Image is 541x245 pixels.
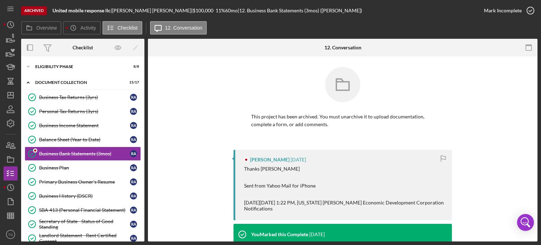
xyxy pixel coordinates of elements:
[39,179,130,185] div: Primary Business Owner's Resume
[225,8,238,13] div: 60 mo
[39,219,130,230] div: Secretary of State - Status of Good Standing
[39,233,130,244] div: Landlord Statement - Rent Certified Current
[52,8,112,13] div: |
[130,235,137,242] div: R A
[25,118,141,133] a: Business Income StatementRA
[150,21,207,35] button: 12. Conversation
[25,90,141,104] a: Business Tax Returns (3yrs)RA
[126,65,139,69] div: 8 / 8
[21,21,61,35] button: Overview
[130,136,137,143] div: R A
[130,221,137,228] div: R A
[21,6,47,15] div: Archived
[165,25,203,31] label: 12. Conversation
[52,7,111,13] b: United mobile response llc
[477,4,537,18] button: Mark Incomplete
[25,133,141,147] a: Balance Sheet (Year to Date)RA
[102,21,142,35] button: Checklist
[130,178,137,185] div: R A
[130,122,137,129] div: R A
[216,8,225,13] div: 11 %
[118,25,138,31] label: Checklist
[39,137,130,142] div: Balance Sheet (Year to Date)
[309,232,325,237] time: 2025-05-02 20:22
[39,165,130,171] div: Business Plan
[238,8,362,13] div: | 12. Business Bank Statements (3mos) ([PERSON_NAME])
[35,65,122,69] div: Eligibility Phase
[324,45,361,50] div: 12. Conversation
[39,94,130,100] div: Business Tax Returns (3yrs)
[25,161,141,175] a: Business PlanRA
[4,227,18,241] button: TG
[130,108,137,115] div: R A
[73,45,93,50] div: Checklist
[39,109,130,114] div: Personal Tax Returns (3yrs)
[126,80,139,85] div: 15 / 17
[244,166,445,212] div: Thanks [PERSON_NAME] Sent from Yahoo Mail for iPhone [DATE][DATE] 1:22 PM, [US_STATE] [PERSON_NAM...
[39,193,130,199] div: Business History (DSCR)
[130,150,137,157] div: R A
[25,104,141,118] a: Personal Tax Returns (3yrs)RA
[517,214,534,231] div: Open Intercom Messenger
[36,25,57,31] label: Overview
[63,21,100,35] button: Activity
[484,4,522,18] div: Mark Incomplete
[25,147,141,161] a: Business Bank Statements (3mos)RA
[39,207,130,213] div: SBA 413 (Personal Financial Statement)
[35,80,122,85] div: Document Collection
[250,157,290,163] div: [PERSON_NAME]
[130,192,137,200] div: R A
[251,232,308,237] div: You Marked this Complete
[251,113,434,129] p: This project has been archived. You must unarchive it to upload documentation, complete a form, o...
[130,94,137,101] div: R A
[130,207,137,214] div: R A
[25,217,141,231] a: Secretary of State - Status of Good StandingRA
[25,189,141,203] a: Business History (DSCR)RA
[25,203,141,217] a: SBA 413 (Personal Financial Statement)RA
[130,164,137,171] div: R A
[39,151,130,157] div: Business Bank Statements (3mos)
[8,233,13,237] text: TG
[193,8,216,13] div: $100,000
[112,8,193,13] div: [PERSON_NAME] [PERSON_NAME] |
[25,175,141,189] a: Primary Business Owner's ResumeRA
[80,25,96,31] label: Activity
[291,157,306,163] time: 2025-05-02 20:32
[39,123,130,128] div: Business Income Statement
